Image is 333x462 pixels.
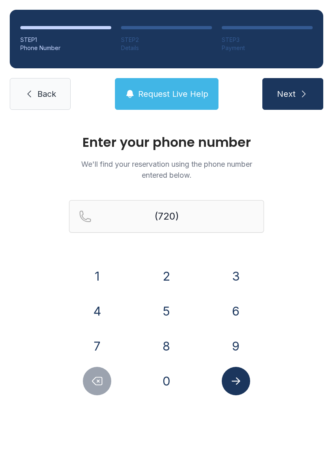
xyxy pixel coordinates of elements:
input: Reservation phone number [69,200,264,233]
div: Details [121,44,212,52]
button: 3 [222,262,250,290]
div: STEP 1 [20,36,111,44]
h1: Enter your phone number [69,136,264,149]
div: Phone Number [20,44,111,52]
button: 2 [152,262,181,290]
button: Delete number [83,367,111,395]
div: STEP 2 [121,36,212,44]
button: 5 [152,297,181,325]
div: STEP 3 [222,36,313,44]
button: 0 [152,367,181,395]
span: Back [37,88,56,100]
span: Request Live Help [138,88,208,100]
button: 1 [83,262,111,290]
p: We'll find your reservation using the phone number entered below. [69,159,264,181]
span: Next [277,88,296,100]
button: Submit lookup form [222,367,250,395]
button: 4 [83,297,111,325]
button: 6 [222,297,250,325]
button: 9 [222,332,250,360]
button: 7 [83,332,111,360]
div: Payment [222,44,313,52]
button: 8 [152,332,181,360]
